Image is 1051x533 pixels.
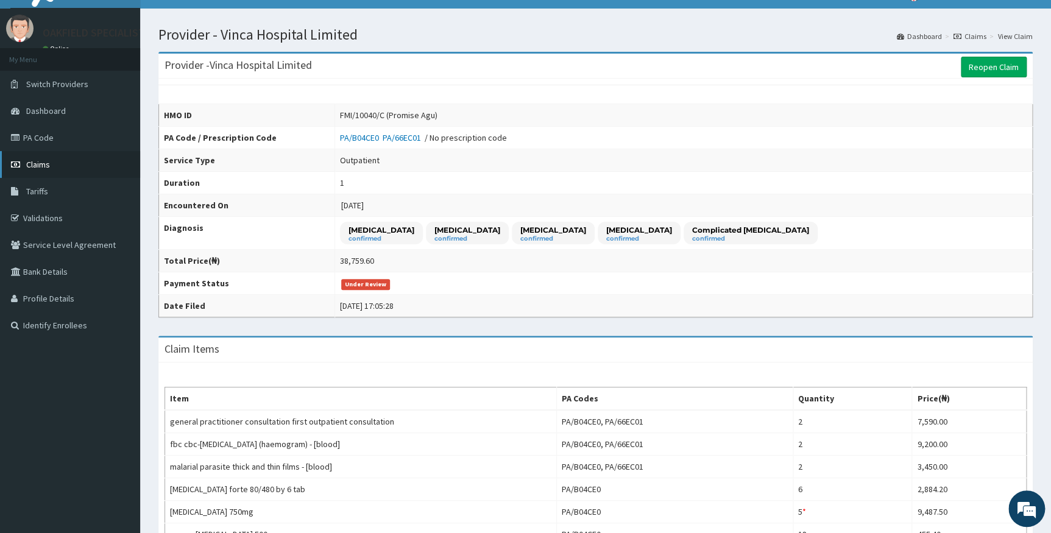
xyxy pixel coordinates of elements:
[349,236,414,242] small: confirmed
[556,478,793,501] td: PA/B04CE0
[793,410,911,433] td: 2
[606,236,672,242] small: confirmed
[340,109,437,121] div: FMI/10040/C (Promise Agu)
[159,172,335,194] th: Duration
[159,250,335,272] th: Total Price(₦)
[6,15,34,42] img: User Image
[606,225,672,235] p: [MEDICAL_DATA]
[793,456,911,478] td: 2
[341,200,364,211] span: [DATE]
[165,410,557,433] td: general practitioner consultation first outpatient consultation
[793,387,911,411] th: Quantity
[26,186,48,197] span: Tariffs
[912,387,1027,411] th: Price(₦)
[912,501,1027,523] td: 9,487.50
[954,31,986,41] a: Claims
[165,433,557,456] td: fbc cbc-[MEDICAL_DATA] (haemogram) - [blood]
[912,433,1027,456] td: 9,200.00
[340,255,374,267] div: 38,759.60
[159,127,335,149] th: PA Code / Prescription Code
[556,387,793,411] th: PA Codes
[165,501,557,523] td: [MEDICAL_DATA] 750mg
[556,433,793,456] td: PA/B04CE0, PA/66EC01
[159,104,335,127] th: HMO ID
[912,410,1027,433] td: 7,590.00
[383,132,425,143] a: PA/66EC01
[159,272,335,295] th: Payment Status
[793,478,911,501] td: 6
[556,410,793,433] td: PA/B04CE0, PA/66EC01
[6,333,232,375] textarea: Type your message and hit 'Enter'
[912,456,1027,478] td: 3,450.00
[556,501,793,523] td: PA/B04CE0
[692,236,809,242] small: confirmed
[434,225,500,235] p: [MEDICAL_DATA]
[159,295,335,317] th: Date Filed
[159,217,335,250] th: Diagnosis
[961,57,1027,77] a: Reopen Claim
[520,225,586,235] p: [MEDICAL_DATA]
[158,27,1033,43] h1: Provider - Vinca Hospital Limited
[340,132,507,144] div: / No prescription code
[692,225,809,235] p: Complicated [MEDICAL_DATA]
[23,61,49,91] img: d_794563401_company_1708531726252_794563401
[897,31,942,41] a: Dashboard
[912,478,1027,501] td: 2,884.20
[43,27,195,38] p: OAKFIELD SPECIALIST HOSPITAL
[165,60,312,71] h3: Provider - Vinca Hospital Limited
[165,478,557,501] td: [MEDICAL_DATA] forte 80/480 by 6 tab
[520,236,586,242] small: confirmed
[26,105,66,116] span: Dashboard
[26,159,50,170] span: Claims
[159,149,335,172] th: Service Type
[340,177,344,189] div: 1
[165,387,557,411] th: Item
[340,154,380,166] div: Outpatient
[43,44,72,53] a: Online
[793,501,911,523] td: 5
[71,154,168,277] span: We're online!
[200,6,229,35] div: Minimize live chat window
[165,344,219,355] h3: Claim Items
[434,236,500,242] small: confirmed
[556,456,793,478] td: PA/B04CE0, PA/66EC01
[26,79,88,90] span: Switch Providers
[340,300,394,312] div: [DATE] 17:05:28
[159,194,335,217] th: Encountered On
[340,132,383,143] a: PA/B04CE0
[63,68,205,84] div: Chat with us now
[793,433,911,456] td: 2
[998,31,1033,41] a: View Claim
[349,225,414,235] p: [MEDICAL_DATA]
[341,279,391,290] span: Under Review
[165,456,557,478] td: malarial parasite thick and thin films - [blood]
